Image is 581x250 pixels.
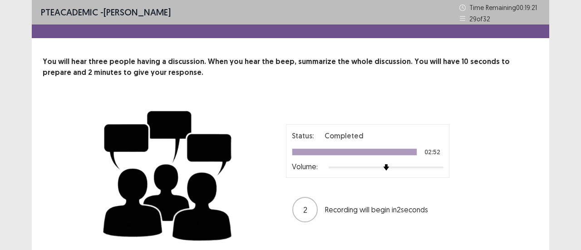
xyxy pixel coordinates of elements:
[41,6,98,18] span: PTE academic
[292,130,314,141] p: Status:
[100,100,236,248] img: group-discussion
[292,161,318,172] p: Volume:
[303,204,307,216] p: 2
[469,14,490,24] p: 29 of 32
[424,149,440,155] p: 02:52
[41,5,171,19] p: - [PERSON_NAME]
[469,3,540,12] p: Time Remaining 00 : 19 : 21
[325,130,364,141] p: Completed
[325,204,443,215] p: Recording will begin in 2 seconds
[43,56,538,78] p: You will hear three people having a discussion. When you hear the beep, summarize the whole discu...
[383,164,389,171] img: arrow-thumb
